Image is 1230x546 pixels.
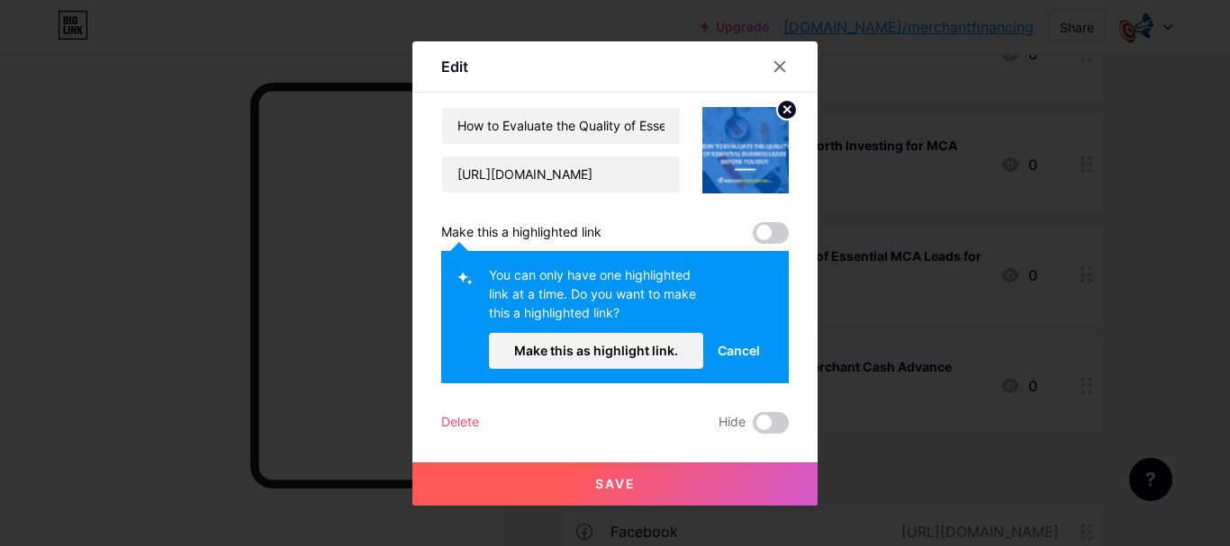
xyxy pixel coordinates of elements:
[441,222,601,244] div: Make this a highlighted link
[718,341,760,360] span: Cancel
[441,412,479,434] div: Delete
[489,333,703,369] button: Make this as highlight link.
[412,462,818,506] button: Save
[441,56,468,77] div: Edit
[514,343,678,358] span: Make this as highlight link.
[489,265,703,333] div: You can only have one highlighted link at a time. Do you want to make this a highlighted link?
[442,108,680,144] input: Title
[703,333,774,369] button: Cancel
[595,476,636,491] span: Save
[702,107,789,193] img: link_thumbnail
[719,412,746,434] span: Hide
[442,157,680,192] input: URL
